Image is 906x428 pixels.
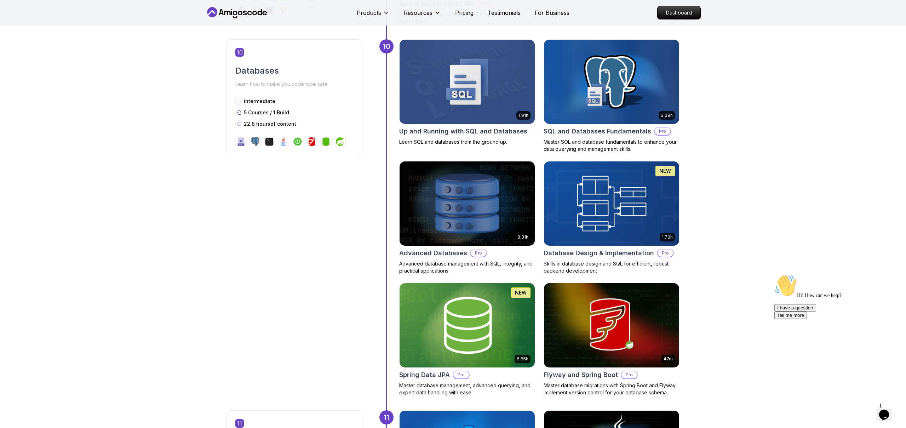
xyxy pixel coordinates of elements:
[235,65,354,76] h2: Databases
[517,234,528,240] p: 8.31h
[544,39,679,153] a: SQL and Databases Fundamentals card3.39hSQL and Databases FundamentalsProMaster SQL and database ...
[399,382,535,396] p: Master database management, advanced querying, and expert data handling with ease
[655,128,670,135] p: Pro
[270,109,289,115] span: / 1 Build
[235,48,244,57] span: 10
[404,8,432,17] p: Resources
[379,410,394,424] div: 11
[244,98,275,105] p: intermediate
[515,289,527,296] p: NEW
[399,283,535,396] a: Spring Data JPA card6.65hNEWSpring Data JPAProMaster database management, advanced querying, and ...
[544,40,679,124] img: SQL and Databases Fundamentals card
[399,126,527,136] h2: Up and Running with SQL and Databases
[544,138,679,153] p: Master SQL and database fundamentals to enhance your data querying and management skills.
[308,137,316,146] img: flyway logo
[544,161,679,246] img: Database Design & Implementation card
[544,283,679,367] img: Flyway and Spring Boot card
[544,283,679,396] a: Flyway and Spring Boot card47mFlyway and Spring BootProMaster database migrations with Spring Boo...
[3,3,130,47] div: 👋Hi! How can we help?I have a questionTell me more
[400,40,535,124] img: Up and Running with SQL and Databases card
[658,6,700,19] p: Dashboard
[657,6,701,19] a: Dashboard
[235,419,244,428] span: 11
[518,113,528,118] p: 1.91h
[399,161,535,274] a: Advanced Databases card8.31hAdvanced DatabasesProAdvanced database management with SQL, integrity...
[517,356,528,362] p: 6.65h
[662,234,673,240] p: 1.70h
[544,260,679,274] p: Skills in database design and SQL for efficient, robust backend development
[399,248,467,258] h2: Advanced Databases
[544,248,654,258] h2: Database Design & Implementation
[3,21,70,27] span: Hi! How can we help?
[621,371,637,378] p: Pro
[357,8,390,23] button: Products
[336,137,344,146] img: spring logo
[3,3,25,25] img: :wave:
[399,370,450,380] h2: Spring Data JPA
[400,283,535,367] img: Spring Data JPA card
[455,8,474,17] a: Pricing
[396,159,538,248] img: Advanced Databases card
[471,250,486,257] p: Pro
[453,371,469,378] p: Pro
[265,137,274,146] img: terminal logo
[235,79,354,89] p: Learn how to make you code type safe
[876,400,899,421] iframe: chat widget
[772,272,899,396] iframe: chat widget
[293,137,302,146] img: spring-boot logo
[544,161,679,274] a: Database Design & Implementation card1.70hNEWDatabase Design & ImplementationProSkills in databas...
[244,109,269,115] span: 5 Courses
[322,137,330,146] img: spring-data-jpa logo
[661,113,673,118] p: 3.39h
[659,167,671,175] p: NEW
[658,250,673,257] p: Pro
[244,120,296,127] p: 22.8 hours of content
[488,8,521,17] a: Testimonials
[237,137,245,146] img: sql logo
[251,137,259,146] img: postgres logo
[399,260,535,274] p: Advanced database management with SQL, integrity, and practical applications
[379,39,394,53] div: 10
[544,126,651,136] h2: SQL and Databases Fundamentals
[664,356,673,362] p: 47m
[399,39,535,145] a: Up and Running with SQL and Databases card1.91hUp and Running with SQL and DatabasesLearn SQL and...
[544,382,679,396] p: Master database migrations with Spring Boot and Flyway. Implement version control for your databa...
[404,8,441,23] button: Resources
[544,370,618,380] h2: Flyway and Spring Boot
[3,40,35,47] button: Tell me more
[3,33,45,40] button: I have a question
[357,8,381,17] p: Products
[535,8,569,17] a: For Business
[279,137,288,146] img: java logo
[399,138,535,145] p: Learn SQL and databases from the ground up.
